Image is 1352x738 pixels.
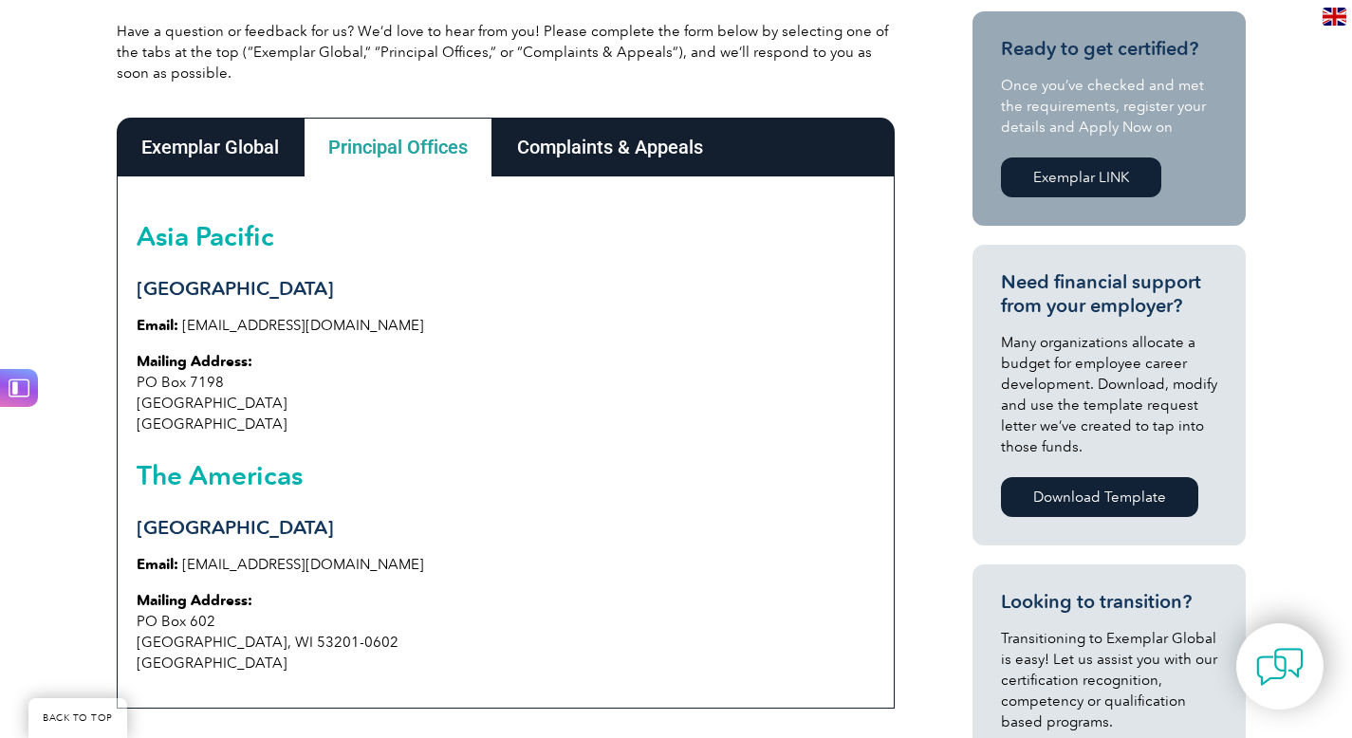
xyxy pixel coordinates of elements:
[137,592,252,609] strong: Mailing Address:
[1001,332,1217,457] p: Many organizations allocate a budget for employee career development. Download, modify and use th...
[182,317,424,334] a: [EMAIL_ADDRESS][DOMAIN_NAME]
[137,317,178,334] strong: Email:
[1323,8,1346,26] img: en
[492,118,728,176] div: Complaints & Appeals
[28,698,127,738] a: BACK TO TOP
[137,353,252,370] strong: Mailing Address:
[137,460,875,490] h2: The Americas
[137,556,178,573] strong: Email:
[1001,628,1217,732] p: Transitioning to Exemplar Global is easy! Let us assist you with our certification recognition, c...
[1001,590,1217,614] h3: Looking to transition?
[1001,477,1198,517] a: Download Template
[304,118,492,176] div: Principal Offices
[137,516,875,540] h3: [GEOGRAPHIC_DATA]
[117,118,304,176] div: Exemplar Global
[137,590,875,673] p: PO Box 602 [GEOGRAPHIC_DATA], WI 53201-0602 [GEOGRAPHIC_DATA]
[137,221,875,251] h2: Asia Pacific
[1001,270,1217,318] h3: Need financial support from your employer?
[137,351,875,434] p: PO Box 7198 [GEOGRAPHIC_DATA] [GEOGRAPHIC_DATA]
[182,556,424,573] a: [EMAIL_ADDRESS][DOMAIN_NAME]
[1001,37,1217,61] h3: Ready to get certified?
[1256,643,1304,691] img: contact-chat.png
[117,21,895,83] p: Have a question or feedback for us? We’d love to hear from you! Please complete the form below by...
[1001,157,1161,197] a: Exemplar LINK
[137,277,875,301] h3: [GEOGRAPHIC_DATA]
[1001,75,1217,138] p: Once you’ve checked and met the requirements, register your details and Apply Now on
